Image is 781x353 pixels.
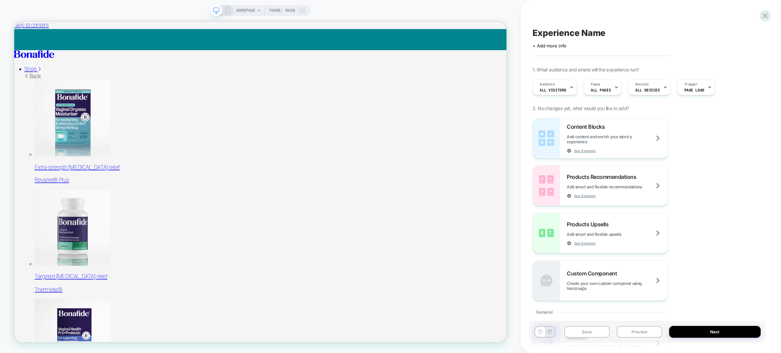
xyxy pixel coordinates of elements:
[14,59,37,67] a: Shop
[14,68,36,77] span: Back
[27,224,129,326] img: Thermella
[533,67,639,72] span: 1. What audience and where will the experience run?
[567,221,612,228] span: Products Upsells
[567,123,608,130] span: Content Blocks
[567,184,659,189] span: Add smart and flexible recommendations
[540,82,555,87] span: Audience
[567,134,668,144] span: Add content and enrich your store's experience
[27,78,657,216] a: Revaree Plus Extra-strength [MEDICAL_DATA] relief Revaree® Plus
[533,28,605,38] span: Experience Name
[684,88,704,92] span: Page Load
[684,82,698,87] span: Trigger
[27,207,657,216] p: Revaree® Plus
[567,173,640,180] span: Products Recommendations
[27,335,657,345] p: Targeted [MEDICAL_DATA] relief
[567,270,620,277] span: Custom Component
[533,105,629,111] span: 2. No changes yet, what would you like to add?
[635,82,648,87] span: Devices
[540,88,566,92] span: All Visitors
[591,82,600,87] span: Pages
[591,88,611,92] span: ALL PAGES
[533,43,566,48] span: + Add more info
[269,5,295,16] span: Theme: MAIN
[574,148,596,153] span: See Example
[574,241,596,246] span: See Example
[567,281,668,291] span: Create your own custom componet using html/css/js
[27,78,129,180] img: Revaree Plus
[564,326,610,338] button: Save
[14,59,29,67] span: Shop
[236,5,255,16] span: HOMEPAGE
[567,232,638,237] span: Add smart and flexible upsells
[669,326,761,338] button: Next
[27,190,657,200] p: Extra-strength [MEDICAL_DATA] relief
[533,301,668,323] div: General
[574,193,596,198] span: See Example
[635,88,660,92] span: ALL DEVICES
[617,326,662,338] button: Preview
